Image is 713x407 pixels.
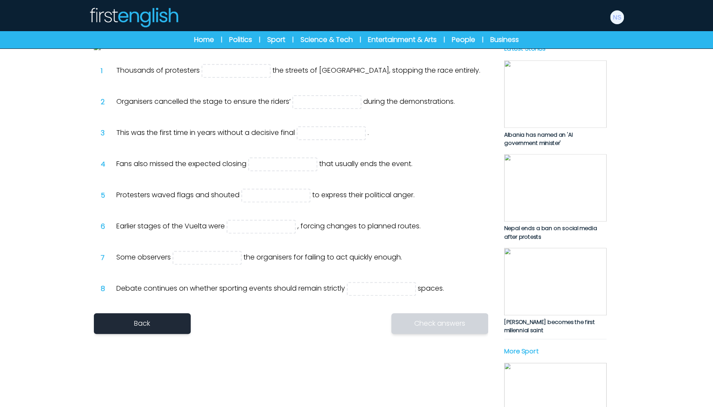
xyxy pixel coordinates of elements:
[444,35,445,44] span: |
[504,154,606,241] a: Nepal ends a ban on social media after protests
[490,35,519,45] a: Business
[482,35,483,44] span: |
[116,220,481,234] div: Earlier stages of the Vuelta were , forcing changes to planned routes.
[259,35,260,44] span: |
[101,221,111,232] div: 6
[116,157,481,171] div: Fans also missed the expected closing that usually ends the event.
[504,131,572,147] span: Albania has named an 'AI government minister'
[101,253,111,263] div: 7
[504,154,606,221] img: e0humrDLDBwb8NiO7ubIwtm4NQUS977974wg1qkA.jpg
[414,318,465,329] span: Check answers
[504,224,596,241] span: Nepal ends a ban on social media after protests
[452,35,475,45] a: People
[116,126,481,140] div: This was the first time in years without a decisive final .
[116,95,481,109] div: Organisers cancelled the stage to ensure the riders’ during the demonstrations.
[89,7,179,28] img: Logo
[101,284,111,294] div: 8
[101,190,111,201] div: 5
[116,64,481,78] div: Thousands of protesters the streets of [GEOGRAPHIC_DATA], stopping the race entirely.
[391,313,488,334] button: Check answers
[194,35,214,45] a: Home
[101,66,111,76] div: 1
[101,128,111,138] div: 3
[368,35,437,45] a: Entertainment & Arts
[610,10,624,24] img: Neil Storey
[360,35,361,44] span: |
[504,60,606,128] img: PJl9VkwkmoiLmIwr0aEIaWRaighPRt04lbkCKz6d.jpg
[101,97,111,107] div: 2
[221,35,222,44] span: |
[292,35,294,44] span: |
[94,313,191,334] a: Back
[116,189,481,202] div: Protesters waved flags and shouted to express their political anger.
[504,318,595,335] span: [PERSON_NAME] becomes the first millennial saint
[504,44,606,53] p: Latest Stories
[229,35,252,45] a: Politics
[504,60,606,147] a: Albania has named an 'AI government minister'
[267,35,285,45] a: Sport
[116,282,481,296] div: Debate continues on whether sporting events should remain strictly spaces.
[301,35,353,45] a: Science & Tech
[116,251,481,265] div: Some observers the organisers for failing to act quickly enough.
[504,248,606,315] img: idBUw8wlOFhRFgD1DNH7eqyG59K9j6OnHmCXDVG4.jpg
[101,159,111,170] div: 4
[504,248,606,335] a: [PERSON_NAME] becomes the first millennial saint
[504,346,606,356] p: More Sport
